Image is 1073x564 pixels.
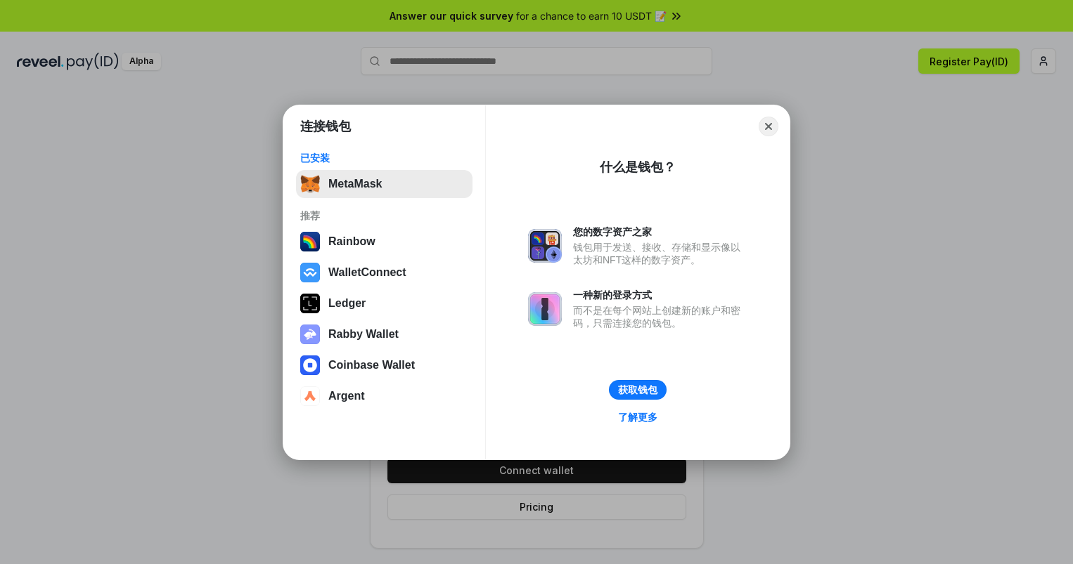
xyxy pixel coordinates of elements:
div: 已安装 [300,152,468,164]
button: Coinbase Wallet [296,351,473,379]
div: Ledger [328,297,366,310]
img: svg+xml,%3Csvg%20xmlns%3D%22http%3A%2F%2Fwww.w3.org%2F2000%2Fsvg%22%20fill%3D%22none%22%20viewBox... [528,229,562,263]
button: 获取钱包 [609,380,667,400]
img: svg+xml,%3Csvg%20fill%3D%22none%22%20height%3D%2233%22%20viewBox%3D%220%200%2035%2033%22%20width%... [300,174,320,194]
div: 推荐 [300,209,468,222]
button: Close [759,117,778,136]
div: Rabby Wallet [328,328,399,341]
div: 了解更多 [618,411,657,424]
button: Argent [296,382,473,410]
div: 钱包用于发送、接收、存储和显示像以太坊和NFT这样的数字资产。 [573,241,747,266]
div: 而不是在每个网站上创建新的账户和密码，只需连接您的钱包。 [573,304,747,329]
img: svg+xml,%3Csvg%20width%3D%2228%22%20height%3D%2228%22%20viewBox%3D%220%200%2028%2028%22%20fill%3D... [300,386,320,406]
button: Rainbow [296,228,473,256]
div: 您的数字资产之家 [573,225,747,238]
img: svg+xml,%3Csvg%20xmlns%3D%22http%3A%2F%2Fwww.w3.org%2F2000%2Fsvg%22%20fill%3D%22none%22%20viewBox... [300,324,320,344]
div: Argent [328,390,365,402]
div: 一种新的登录方式 [573,289,747,301]
h1: 连接钱包 [300,118,351,135]
button: WalletConnect [296,258,473,287]
button: MetaMask [296,170,473,198]
button: Ledger [296,289,473,317]
div: Coinbase Wallet [328,359,415,372]
div: 获取钱包 [618,383,657,396]
img: svg+xml,%3Csvg%20width%3D%2228%22%20height%3D%2228%22%20viewBox%3D%220%200%2028%2028%22%20fill%3D... [300,263,320,282]
div: 什么是钱包？ [600,159,676,176]
img: svg+xml,%3Csvg%20xmlns%3D%22http%3A%2F%2Fwww.w3.org%2F2000%2Fsvg%22%20width%3D%2228%22%20height%3... [300,294,320,313]
div: Rainbow [328,235,375,248]
a: 了解更多 [610,408,666,426]
img: svg+xml,%3Csvg%20xmlns%3D%22http%3A%2F%2Fwww.w3.org%2F2000%2Fsvg%22%20fill%3D%22none%22%20viewBox... [528,292,562,326]
img: svg+xml,%3Csvg%20width%3D%2228%22%20height%3D%2228%22%20viewBox%3D%220%200%2028%2028%22%20fill%3D... [300,355,320,375]
div: WalletConnect [328,266,406,279]
div: MetaMask [328,178,382,190]
button: Rabby Wallet [296,320,473,348]
img: svg+xml,%3Csvg%20width%3D%22120%22%20height%3D%22120%22%20viewBox%3D%220%200%20120%20120%22%20fil... [300,232,320,251]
